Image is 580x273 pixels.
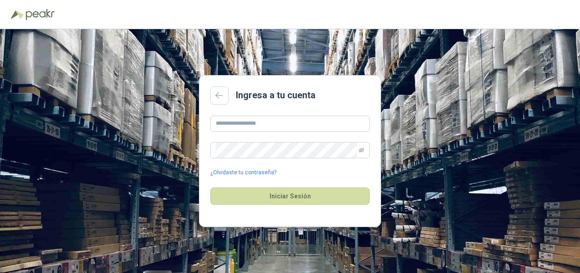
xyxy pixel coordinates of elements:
[236,88,315,102] h2: Ingresa a tu cuenta
[359,147,364,153] span: eye-invisible
[25,9,55,20] img: Peakr
[210,187,370,205] button: Iniciar Sesión
[210,168,276,177] a: ¿Olvidaste tu contraseña?
[11,10,24,19] img: Logo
